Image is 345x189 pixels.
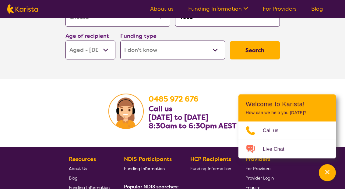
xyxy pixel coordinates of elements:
[263,145,292,154] span: Live Chat
[245,164,274,173] a: For Providers
[238,122,336,159] ul: Choose channel
[245,173,274,183] a: Provider Login
[190,164,231,173] a: Funding Information
[69,176,78,181] span: Blog
[108,94,144,129] img: Karista Client Service
[245,176,274,181] span: Provider Login
[149,94,199,104] a: 0485 972 676
[149,113,208,123] b: [DATE] to [DATE]
[120,33,157,40] label: Funding type
[245,166,271,172] span: For Providers
[245,156,270,163] b: Providers
[246,101,329,108] h2: Welcome to Karista!
[246,110,329,116] p: How can we help you [DATE]?
[311,5,323,12] a: Blog
[263,5,297,12] a: For Providers
[69,173,110,183] a: Blog
[149,121,237,131] b: 8:30am to 6:30pm AEST
[150,5,174,12] a: About us
[230,41,280,60] button: Search
[319,164,336,181] button: Channel Menu
[238,94,336,159] div: Channel Menu
[263,126,286,135] span: Call us
[149,104,172,114] b: Call us
[7,5,38,14] img: Karista logo
[69,156,96,163] b: Resources
[188,5,248,12] a: Funding Information
[124,166,165,172] span: Funding Information
[190,166,231,172] span: Funding Information
[124,156,172,163] b: NDIS Participants
[190,156,231,163] b: HCP Recipients
[69,164,110,173] a: About Us
[69,166,87,172] span: About Us
[65,33,109,40] label: Age of recipient
[124,164,176,173] a: Funding Information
